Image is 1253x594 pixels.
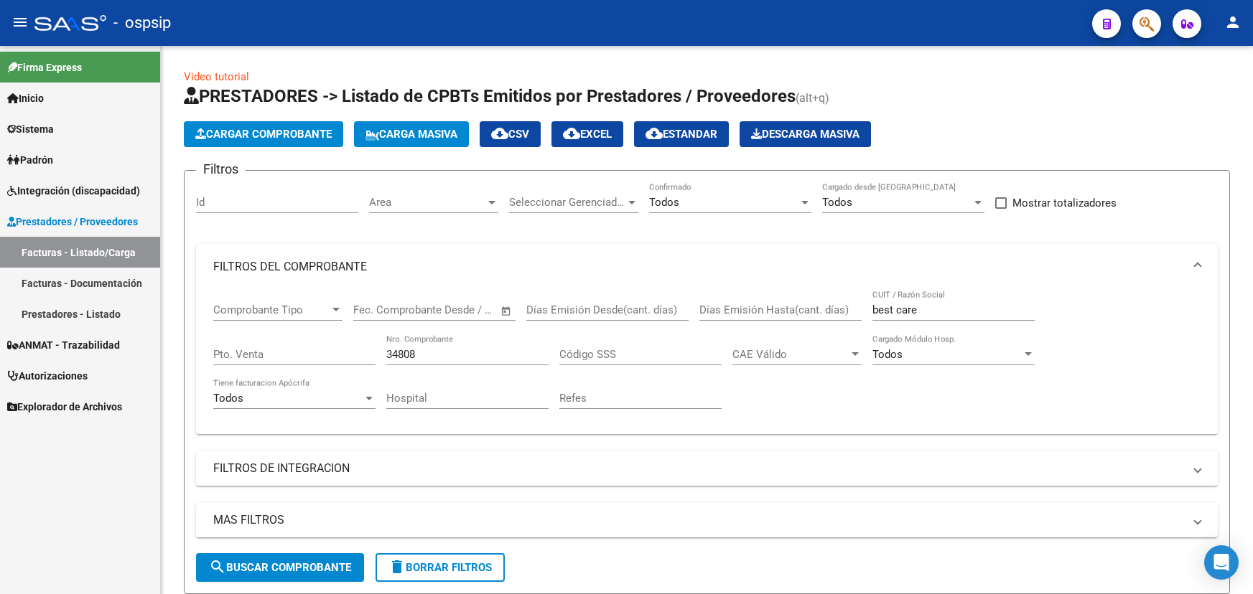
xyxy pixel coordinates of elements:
button: Descarga Masiva [740,121,871,147]
div: Open Intercom Messenger [1204,545,1239,580]
mat-icon: person [1224,14,1242,31]
button: Cargar Comprobante [184,121,343,147]
mat-icon: cloud_download [563,125,580,142]
span: (alt+q) [796,91,829,105]
span: Borrar Filtros [388,561,492,574]
button: Carga Masiva [354,121,469,147]
button: CSV [480,121,541,147]
button: Borrar Filtros [376,553,505,582]
button: EXCEL [551,121,623,147]
span: Integración (discapacidad) [7,183,140,199]
span: Prestadores / Proveedores [7,214,138,230]
span: EXCEL [563,128,612,141]
span: CSV [491,128,529,141]
input: Fecha fin [424,303,494,316]
span: Todos [649,196,679,209]
span: Todos [822,196,852,209]
app-download-masive: Descarga masiva de comprobantes (adjuntos) [740,121,871,147]
span: Estandar [646,128,717,141]
span: Carga Masiva [365,128,457,141]
button: Estandar [634,121,729,147]
button: Open calendar [498,303,515,319]
a: Video tutorial [184,70,249,83]
span: Comprobante Tipo [213,303,330,316]
mat-expansion-panel-header: FILTROS DE INTEGRACION [196,451,1218,486]
mat-panel-title: FILTROS DEL COMPROBANTE [213,259,1183,275]
mat-expansion-panel-header: MAS FILTROS [196,503,1218,537]
span: Seleccionar Gerenciador [509,196,625,209]
span: Todos [872,348,903,361]
span: Todos [213,392,243,405]
button: Buscar Comprobante [196,553,364,582]
span: Explorador de Archivos [7,399,122,415]
input: Fecha inicio [353,303,411,316]
h3: Filtros [196,159,246,179]
mat-icon: menu [11,14,29,31]
span: Inicio [7,90,44,106]
span: Descarga Masiva [751,128,860,141]
span: CAE Válido [732,348,849,361]
span: Firma Express [7,60,82,75]
span: ANMAT - Trazabilidad [7,337,120,353]
span: - ospsip [113,7,171,39]
mat-icon: delete [388,558,406,575]
span: Area [369,196,485,209]
span: Cargar Comprobante [195,128,332,141]
mat-icon: cloud_download [491,125,508,142]
span: Autorizaciones [7,368,88,384]
span: Padrón [7,152,53,168]
div: FILTROS DEL COMPROBANTE [196,290,1218,434]
span: PRESTADORES -> Listado de CPBTs Emitidos por Prestadores / Proveedores [184,86,796,106]
mat-expansion-panel-header: FILTROS DEL COMPROBANTE [196,244,1218,290]
span: Buscar Comprobante [209,561,351,574]
mat-icon: cloud_download [646,125,663,142]
span: Mostrar totalizadores [1012,194,1117,212]
span: Sistema [7,121,54,137]
mat-icon: search [209,558,226,575]
mat-panel-title: FILTROS DE INTEGRACION [213,461,1183,476]
mat-panel-title: MAS FILTROS [213,512,1183,528]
